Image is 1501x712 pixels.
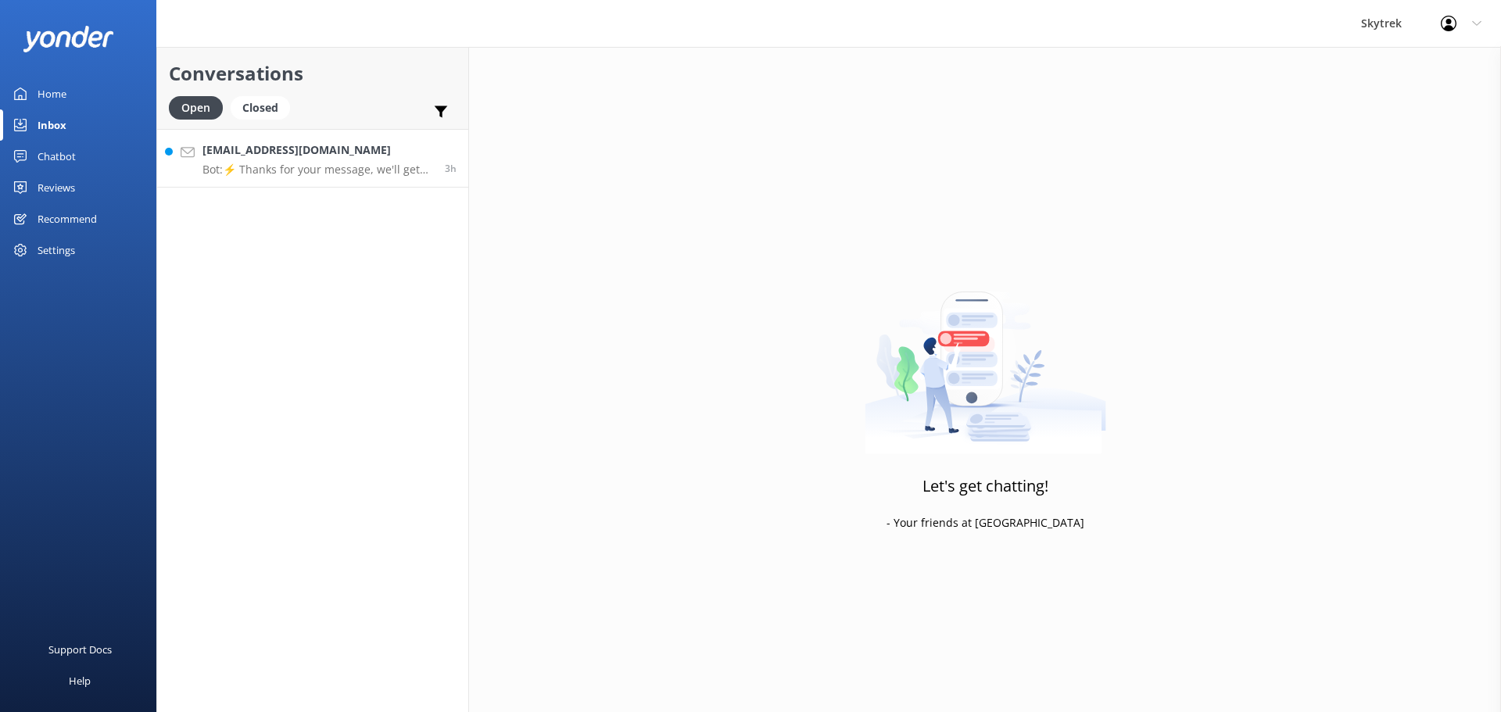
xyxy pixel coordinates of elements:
div: Help [69,665,91,696]
div: Home [38,78,66,109]
div: Open [169,96,223,120]
p: Bot: ⚡ Thanks for your message, we'll get back to you as soon as we can. You're also welcome to k... [202,163,433,177]
a: Open [169,98,231,116]
img: yonder-white-logo.png [23,26,113,52]
span: 08:50am 16-Aug-2025 (UTC +12:00) Pacific/Auckland [445,162,457,175]
a: Closed [231,98,298,116]
div: Inbox [38,109,66,141]
h4: [EMAIL_ADDRESS][DOMAIN_NAME] [202,141,433,159]
div: Reviews [38,172,75,203]
h2: Conversations [169,59,457,88]
div: Support Docs [48,634,112,665]
div: Recommend [38,203,97,234]
div: Closed [231,96,290,120]
h3: Let's get chatting! [922,474,1048,499]
a: [EMAIL_ADDRESS][DOMAIN_NAME]Bot:⚡ Thanks for your message, we'll get back to you as soon as we ca... [157,129,468,188]
p: - Your friends at [GEOGRAPHIC_DATA] [887,514,1084,531]
div: Chatbot [38,141,76,172]
img: artwork of a man stealing a conversation from at giant smartphone [865,259,1106,454]
div: Settings [38,234,75,266]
